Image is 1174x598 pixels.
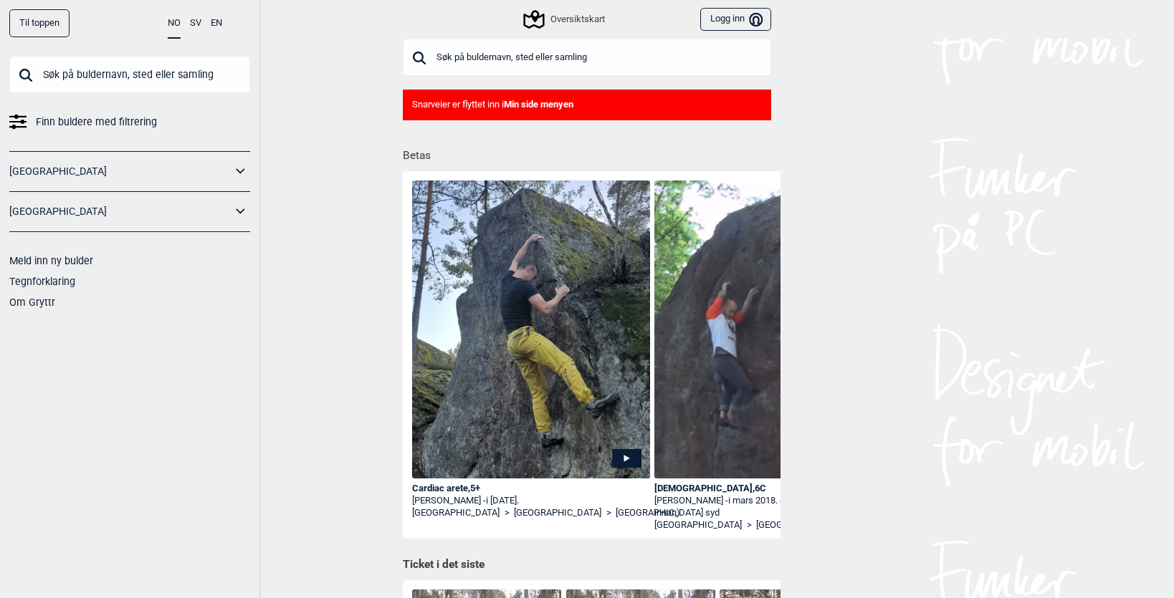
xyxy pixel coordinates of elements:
[486,495,519,506] span: i [DATE].
[190,9,201,37] button: SV
[412,495,650,507] div: [PERSON_NAME] -
[403,557,771,573] h1: Ticket i det siste
[9,112,250,132] a: Finn buldere med filtrering
[747,519,752,531] span: >
[756,519,844,531] a: [GEOGRAPHIC_DATA]
[211,9,222,37] button: EN
[412,180,650,511] img: Konstantin pa Cardiac Arete
[168,9,181,39] button: NO
[9,56,250,93] input: Søk på buldernavn, sted eller samling
[616,507,720,519] a: [GEOGRAPHIC_DATA] syd
[654,483,892,495] div: [DEMOGRAPHIC_DATA] , 6C
[700,8,771,32] button: Logg inn
[505,507,510,519] span: >
[412,507,500,519] a: [GEOGRAPHIC_DATA]
[606,507,611,519] span: >
[654,519,742,531] a: [GEOGRAPHIC_DATA]
[9,296,55,308] a: Om Gryttr
[504,99,573,110] b: Min side menyen
[9,276,75,287] a: Tegnforklaring
[9,201,232,222] a: [GEOGRAPHIC_DATA]
[9,161,232,182] a: [GEOGRAPHIC_DATA]
[525,11,604,28] div: Oversiktskart
[412,483,650,495] div: Cardiac arete , 5+
[403,139,781,164] h1: Betas
[403,39,771,76] input: Søk på buldernavn, sted eller samling
[36,112,157,132] span: Finn buldere med filtrering
[9,255,93,266] a: Meld inn ny bulder
[514,507,601,519] a: [GEOGRAPHIC_DATA]
[654,495,877,518] span: i mars 2018. @7:58 (med flera försök innan)
[654,495,892,519] div: [PERSON_NAME] -
[9,9,70,37] div: Til toppen
[654,180,892,526] img: Adam pa Gender fluid
[403,90,771,120] div: Snarveier er flyttet inn i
